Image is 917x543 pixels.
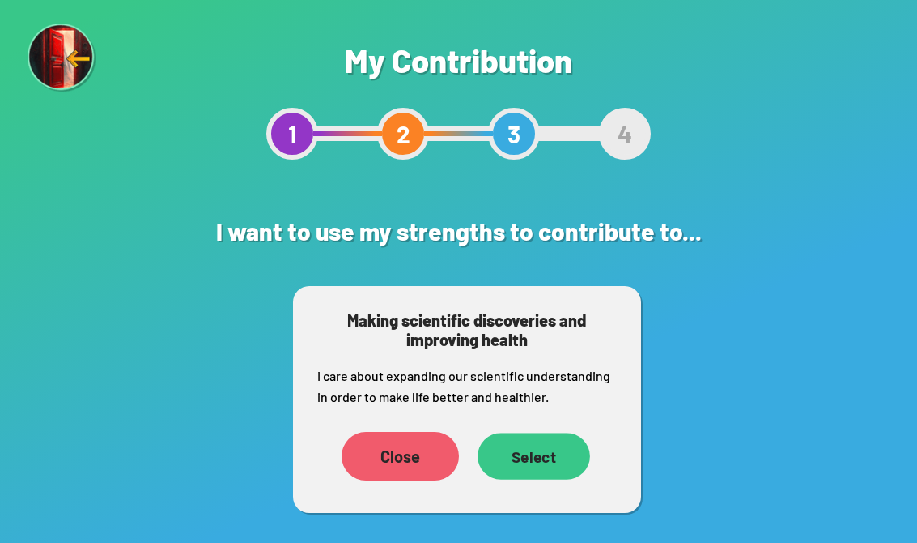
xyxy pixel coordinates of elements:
[317,310,617,349] h3: Making scientific discoveries and improving health
[488,108,540,160] div: 3
[266,108,318,160] div: 1
[342,432,459,481] div: Close
[135,200,783,262] h2: I want to use my strengths to contribute to...
[478,433,590,479] div: Select
[266,41,651,79] h1: My Contribution
[599,108,651,160] div: 4
[28,24,97,93] img: Exit
[317,366,617,408] p: I care about expanding our scientific understanding in order to make life better and healthier.
[377,108,429,160] div: 2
